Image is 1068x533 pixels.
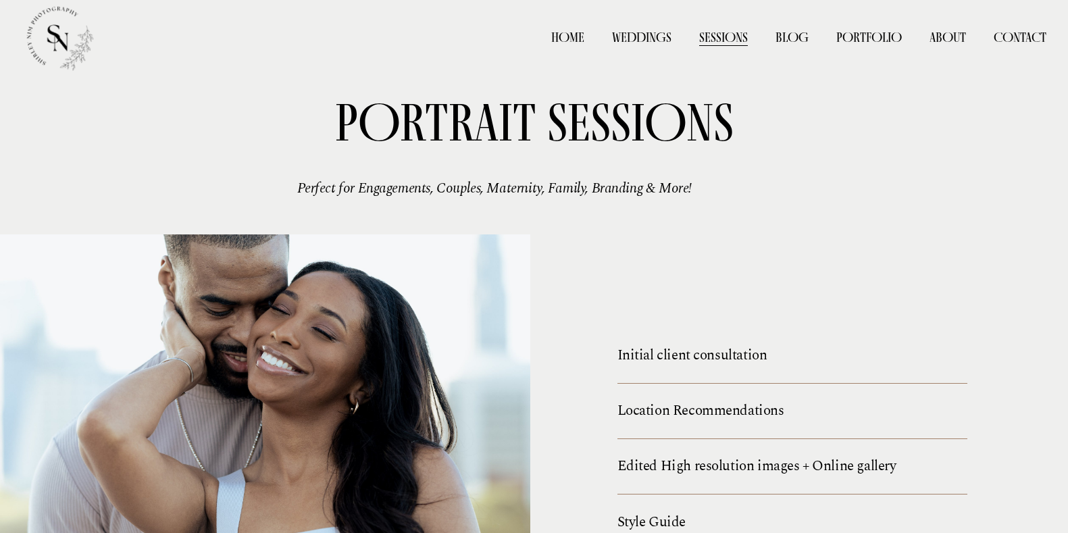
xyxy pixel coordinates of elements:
[617,512,927,533] p: Style Guide
[612,28,671,47] a: Weddings
[22,1,94,74] img: Shirley Nim Photography
[260,95,809,150] h2: PORTRAIT Sessions
[775,28,809,47] a: Blog
[836,29,902,46] span: Portfolio
[994,28,1046,47] a: Contact
[617,456,927,477] p: Edited High resolution images + Online gallery
[617,345,848,366] p: Initial client consultation
[836,28,902,47] a: folder dropdown
[930,28,966,47] a: About
[297,178,692,199] em: Perfect for Engagements, Couples, Maternity, Family, Branding & More!
[551,28,584,47] a: Home
[617,401,848,422] p: Location Recommendations
[699,28,748,47] a: Sessions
